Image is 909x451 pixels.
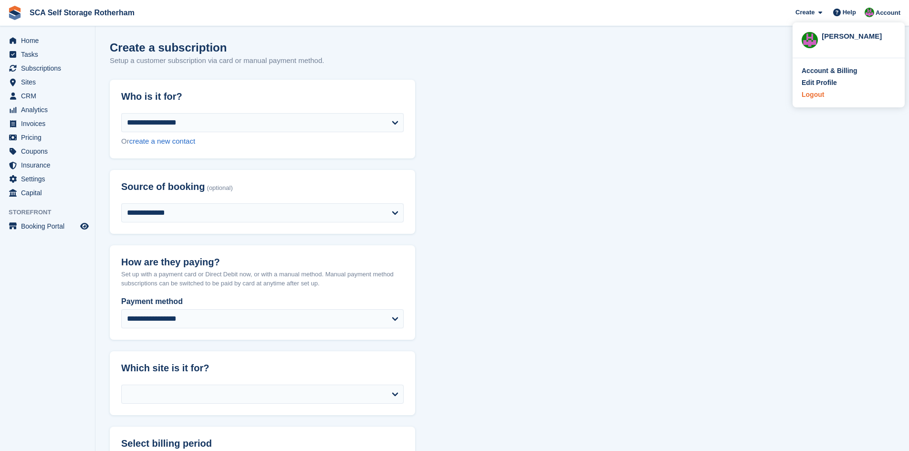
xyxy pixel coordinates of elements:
a: Preview store [79,220,90,232]
span: Create [795,8,815,17]
a: SCA Self Storage Rotherham [26,5,138,21]
span: Home [21,34,78,47]
span: Help [843,8,856,17]
h2: Which site is it for? [121,363,404,374]
h2: Who is it for? [121,91,404,102]
span: Subscriptions [21,62,78,75]
span: Capital [21,186,78,199]
label: Payment method [121,296,404,307]
div: Or [121,136,404,147]
a: menu [5,48,90,61]
h1: Create a subscription [110,41,227,54]
div: Account & Billing [802,66,857,76]
span: Sites [21,75,78,89]
a: Edit Profile [802,78,896,88]
img: Sarah Race [865,8,874,17]
a: menu [5,62,90,75]
span: Storefront [9,208,95,217]
span: Booking Portal [21,220,78,233]
a: menu [5,89,90,103]
a: Logout [802,90,896,100]
span: (optional) [207,185,233,192]
span: CRM [21,89,78,103]
a: menu [5,186,90,199]
a: menu [5,145,90,158]
span: Settings [21,172,78,186]
a: menu [5,103,90,116]
a: create a new contact [129,137,195,145]
a: Account & Billing [802,66,896,76]
span: Analytics [21,103,78,116]
span: Invoices [21,117,78,130]
span: Pricing [21,131,78,144]
span: Tasks [21,48,78,61]
span: Insurance [21,158,78,172]
a: menu [5,75,90,89]
a: menu [5,158,90,172]
h2: How are they paying? [121,257,404,268]
div: Edit Profile [802,78,837,88]
a: menu [5,117,90,130]
h2: Select billing period [121,438,404,449]
a: menu [5,34,90,47]
div: Logout [802,90,824,100]
a: menu [5,131,90,144]
span: Coupons [21,145,78,158]
p: Set up with a payment card or Direct Debit now, or with a manual method. Manual payment method su... [121,270,404,288]
img: stora-icon-8386f47178a22dfd0bd8f6a31ec36ba5ce8667c1dd55bd0f319d3a0aa187defe.svg [8,6,22,20]
span: Account [876,8,900,18]
a: menu [5,172,90,186]
div: [PERSON_NAME] [822,31,896,40]
p: Setup a customer subscription via card or manual payment method. [110,55,324,66]
span: Source of booking [121,181,205,192]
a: menu [5,220,90,233]
img: Sarah Race [802,32,818,48]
